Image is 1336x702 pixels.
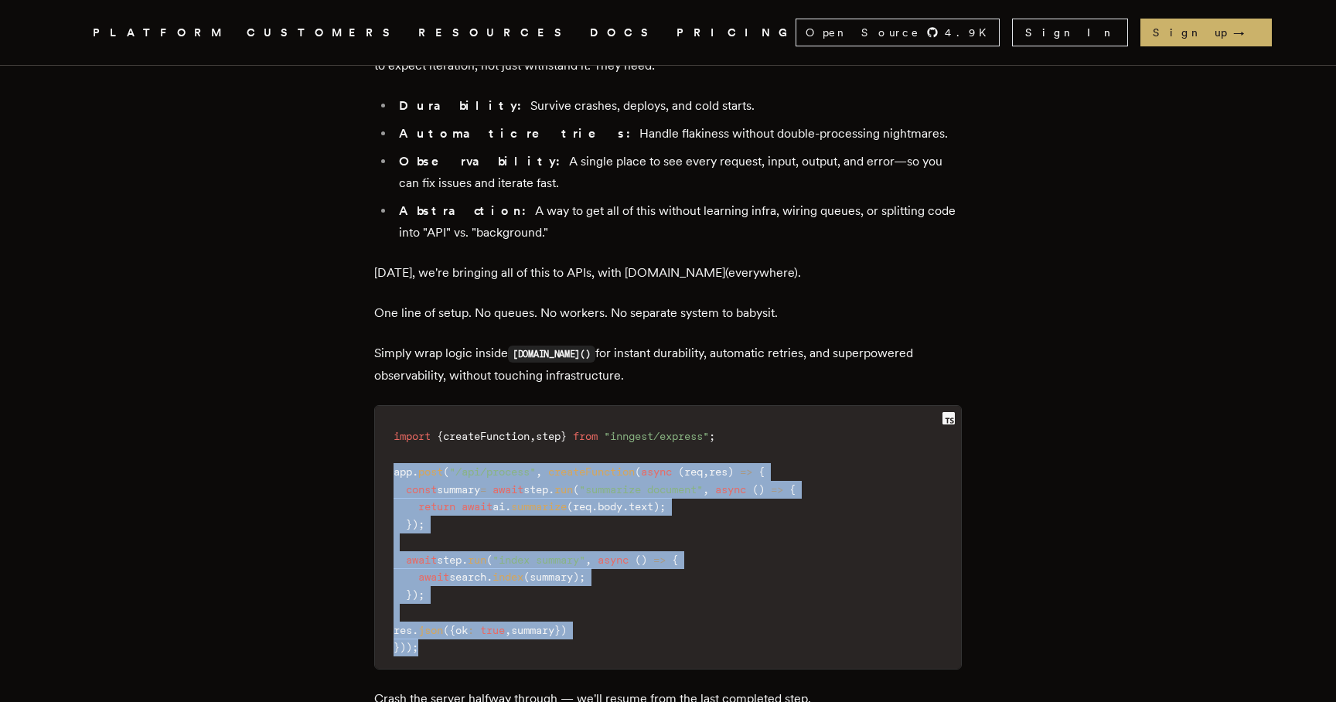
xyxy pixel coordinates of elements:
button: RESOURCES [418,23,571,43]
span: run [554,483,573,496]
strong: Automatic retries: [399,126,639,141]
span: ( [635,554,641,566]
span: ; [709,430,715,442]
strong: Observability: [399,154,569,169]
span: ( [567,500,573,513]
span: . [462,554,468,566]
span: } [561,430,567,442]
span: ( [443,465,449,478]
span: return [418,500,455,513]
a: PRICING [677,23,796,43]
span: ( [678,465,684,478]
p: Simply wrap logic inside for instant durability, automatic retries, and superpowered observabilit... [374,342,962,387]
span: "summarize document" [579,483,703,496]
span: summary [511,624,554,636]
span: . [548,483,554,496]
span: req [573,500,591,513]
span: ) [641,554,647,566]
span: Open Source [806,25,920,40]
span: from [573,430,598,442]
strong: Abstraction: [399,203,535,218]
a: Sign up [1140,19,1272,46]
span: res [709,465,728,478]
span: summary [530,571,573,583]
li: A way to get all of this without learning infra, wiring queues, or splitting code into "API" vs. ... [394,200,962,244]
span: ) [400,641,406,653]
span: , [703,483,709,496]
span: text [629,500,653,513]
span: step [523,483,548,496]
span: createFunction [443,430,530,442]
span: summary [437,483,480,496]
span: ) [412,518,418,530]
span: body [598,500,622,513]
span: } [394,641,400,653]
a: Sign In [1012,19,1128,46]
li: Handle flakiness without double-processing nightmares. [394,123,962,145]
span: ) [653,500,659,513]
span: , [536,465,542,478]
span: . [591,500,598,513]
span: ) [573,571,579,583]
span: { [437,430,443,442]
span: await [406,554,437,566]
span: "inngest/express" [604,430,709,442]
span: step [536,430,561,442]
span: . [412,465,418,478]
span: run [468,554,486,566]
button: PLATFORM [93,23,228,43]
span: , [703,465,709,478]
span: req [684,465,703,478]
span: post [418,465,443,478]
span: ) [406,641,412,653]
li: A single place to see every request, input, output, and error—so you can fix issues and iterate f... [394,151,962,194]
span: async [598,554,629,566]
span: ( [752,483,758,496]
span: . [486,571,492,583]
span: createFunction [548,465,635,478]
span: { [789,483,796,496]
span: app [394,465,412,478]
span: ( [635,465,641,478]
span: res [394,624,412,636]
span: search [449,571,486,583]
span: const [406,483,437,496]
span: ok [455,624,468,636]
span: async [715,483,746,496]
p: One line of setup. No queues. No workers. No separate system to babysit. [374,302,962,324]
strong: Durability: [399,98,530,113]
code: [DOMAIN_NAME]() [508,346,595,363]
span: ; [418,518,424,530]
a: DOCS [590,23,658,43]
span: ) [758,483,765,496]
span: ( [486,554,492,566]
span: await [492,483,523,496]
span: import [394,430,431,442]
span: , [585,554,591,566]
span: ( [443,624,449,636]
li: Survive crashes, deploys, and cold starts. [394,95,962,117]
span: → [1233,25,1259,40]
span: json [418,624,443,636]
span: { [449,624,455,636]
span: ; [659,500,666,513]
span: ; [418,588,424,601]
span: ; [579,571,585,583]
span: { [672,554,678,566]
span: "index summary" [492,554,585,566]
span: . [622,500,629,513]
span: ) [561,624,567,636]
span: , [505,624,511,636]
span: await [462,500,492,513]
span: ; [412,641,418,653]
span: summarize [511,500,567,513]
span: ( [523,571,530,583]
span: ai [492,500,505,513]
span: } [554,624,561,636]
span: { [758,465,765,478]
span: => [740,465,752,478]
span: 4.9 K [945,25,996,40]
a: CUSTOMERS [247,23,400,43]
